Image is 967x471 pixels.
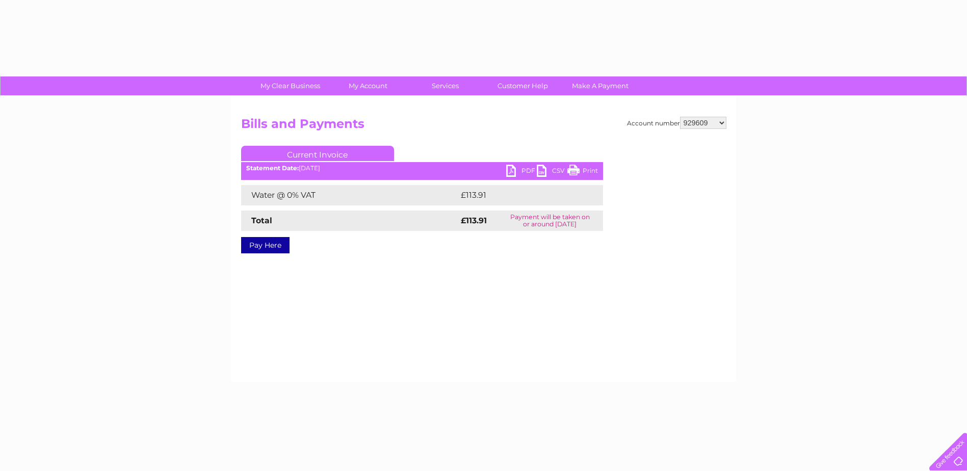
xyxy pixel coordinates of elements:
a: Pay Here [241,237,290,253]
a: CSV [537,165,567,179]
div: [DATE] [241,165,603,172]
a: PDF [506,165,537,179]
strong: Total [251,216,272,225]
a: Current Invoice [241,146,394,161]
div: Account number [627,117,726,129]
b: Statement Date: [246,164,299,172]
a: Customer Help [481,76,565,95]
a: Print [567,165,598,179]
a: Make A Payment [558,76,642,95]
a: My Clear Business [248,76,332,95]
a: Services [403,76,487,95]
td: Payment will be taken on or around [DATE] [497,211,603,231]
td: £113.91 [458,185,582,205]
td: Water @ 0% VAT [241,185,458,205]
strong: £113.91 [461,216,487,225]
h2: Bills and Payments [241,117,726,136]
a: My Account [326,76,410,95]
